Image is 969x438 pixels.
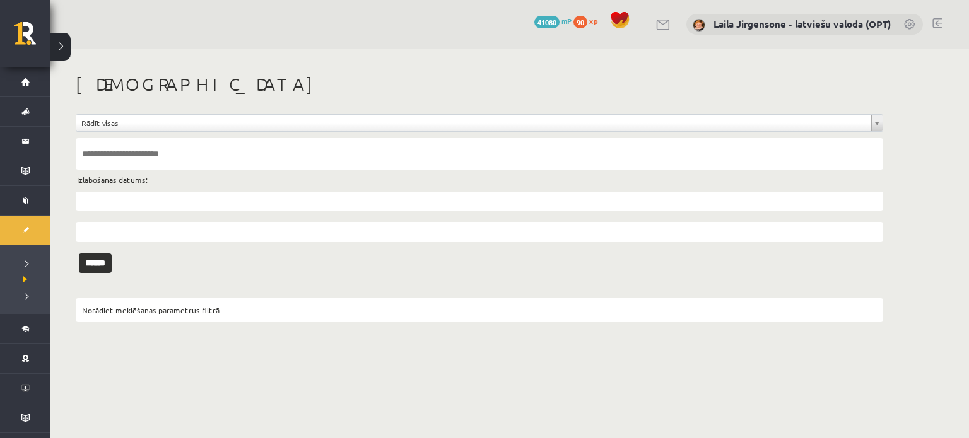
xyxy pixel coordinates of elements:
span: Rādīt visas [81,115,866,131]
a: Rādīt visas [76,115,883,131]
img: Laila Jirgensone - latviešu valoda (OPT) [693,19,705,32]
a: Laila Jirgensone - latviešu valoda (OPT) [714,18,891,30]
h1: [DEMOGRAPHIC_DATA] [76,74,883,95]
div: Norādiet meklēšanas parametrus filtrā [82,304,877,316]
a: 41080 mP [534,16,572,26]
label: Izlabošanas datums: [77,171,148,188]
span: 41080 [534,16,560,28]
a: Rīgas 1. Tālmācības vidusskola [14,22,50,54]
span: xp [589,16,597,26]
a: 90 xp [573,16,604,26]
span: 90 [573,16,587,28]
span: mP [561,16,572,26]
